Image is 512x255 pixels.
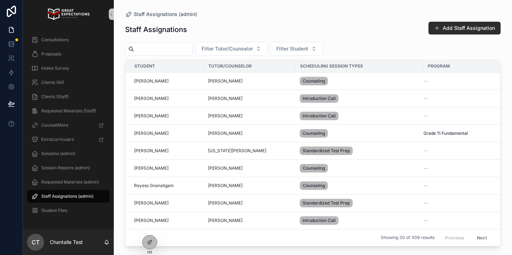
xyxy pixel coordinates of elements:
[423,96,503,101] a: --
[41,179,99,185] span: Requested Materials (admin)
[27,62,110,75] a: Intake Survey
[41,94,69,100] span: Clients (Staff)
[23,28,114,226] div: scrollable content
[41,80,64,85] span: Clients (All)
[41,51,61,57] span: Proposals
[134,131,199,136] a: [PERSON_NAME]
[134,131,169,136] a: [PERSON_NAME]
[41,37,69,43] span: Consultations
[208,165,242,171] a: [PERSON_NAME]
[300,128,419,139] a: Counseling
[196,42,267,55] button: Select Button
[423,96,428,101] span: --
[208,148,291,154] a: [US_STATE][PERSON_NAME]
[303,218,336,223] span: Introduction Call
[208,183,242,188] a: [PERSON_NAME]
[300,75,419,87] a: Counseling
[134,148,199,154] a: [PERSON_NAME]
[27,133,110,146] a: Extracurriculars
[134,96,169,101] a: [PERSON_NAME]
[27,90,110,103] a: Clients (Staff)
[300,197,419,209] a: Standardized Test Prep
[134,218,199,223] a: [PERSON_NAME]
[27,48,110,60] a: Proposals
[208,113,291,119] a: [PERSON_NAME]
[300,163,419,174] a: Counseling
[208,96,242,101] a: [PERSON_NAME]
[300,63,363,69] span: Scheduling Session Types
[134,113,199,119] a: [PERSON_NAME]
[134,183,174,188] a: Reyess Gnanaligam
[208,96,291,101] a: [PERSON_NAME]
[27,33,110,46] a: Consultations
[300,145,419,156] a: Standardized Test Prep
[428,22,501,34] button: Add Staff Assignation
[41,65,69,71] span: Intake Survey
[47,9,89,20] img: App logo
[423,148,428,154] span: --
[208,200,291,206] a: [PERSON_NAME]
[41,208,67,213] span: Student Files
[134,96,199,101] a: [PERSON_NAME]
[208,113,242,119] span: [PERSON_NAME]
[303,113,336,119] span: Introduction Call
[423,165,428,171] span: --
[208,78,242,84] a: [PERSON_NAME]
[134,165,169,171] a: [PERSON_NAME]
[27,105,110,117] a: Requested Materials (Staff)
[208,218,242,223] a: [PERSON_NAME]
[27,190,110,203] a: Staff Assignations (admin)
[41,108,96,114] span: Requested Materials (Staff)
[27,119,110,132] a: CounselMore
[303,131,325,136] span: Counseling
[134,165,199,171] a: [PERSON_NAME]
[423,200,503,206] a: --
[423,78,503,84] a: --
[125,25,187,34] h1: Staff Assignations
[134,63,155,69] span: Student
[423,113,428,119] span: --
[134,11,197,18] span: Staff Assignations (admin)
[208,200,242,206] a: [PERSON_NAME]
[32,238,39,246] span: CT
[134,113,169,119] a: [PERSON_NAME]
[134,148,169,154] a: [PERSON_NAME]
[300,180,419,191] a: Counseling
[134,200,169,206] a: [PERSON_NAME]
[202,45,253,52] span: Filter Tutor/Counselor
[423,131,503,136] a: Grade 11 Fundamental
[134,218,169,223] a: [PERSON_NAME]
[134,78,199,84] a: [PERSON_NAME]
[208,148,266,154] a: [US_STATE][PERSON_NAME]
[27,76,110,89] a: Clients (All)
[423,148,503,154] a: --
[134,183,199,188] a: Reyess Gnanaligam
[134,200,199,206] a: [PERSON_NAME]
[208,131,242,136] a: [PERSON_NAME]
[208,78,291,84] a: [PERSON_NAME]
[270,42,323,55] button: Select Button
[300,93,419,104] a: Introduction Call
[423,218,428,223] span: --
[423,131,468,136] span: Grade 11 Fundamental
[208,218,291,223] a: [PERSON_NAME]
[208,165,291,171] a: [PERSON_NAME]
[134,78,169,84] a: [PERSON_NAME]
[423,183,428,188] span: --
[125,11,197,18] a: Staff Assignations (admin)
[423,218,503,223] a: --
[50,239,83,246] p: Chantalle Test
[208,131,291,136] a: [PERSON_NAME]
